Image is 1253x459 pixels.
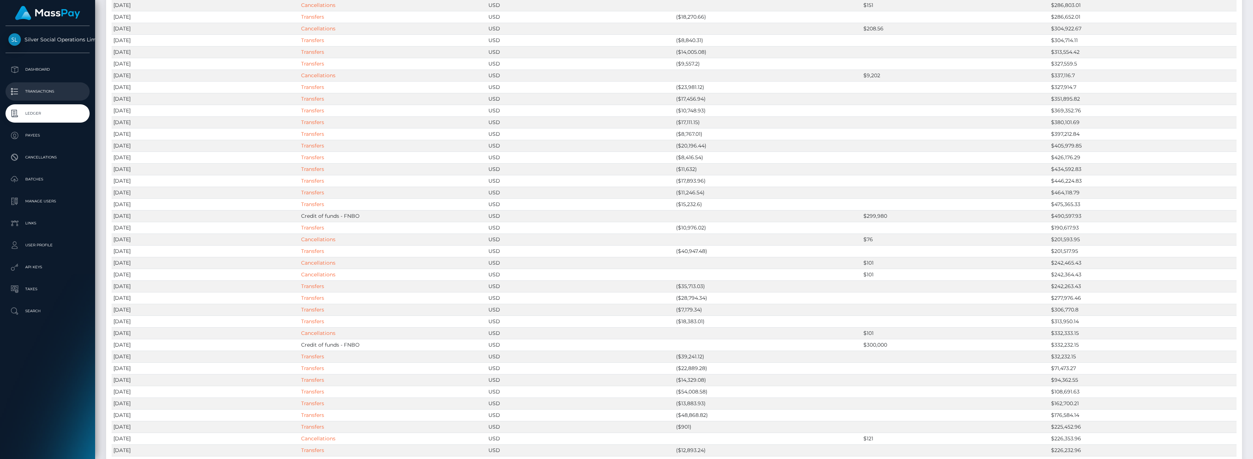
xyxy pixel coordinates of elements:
td: $190,617.93 [1049,222,1237,234]
td: [DATE] [112,152,299,163]
td: [DATE] [112,409,299,421]
a: Transfers [301,201,324,208]
td: ($40,947.48) [674,245,862,257]
td: USD [487,128,674,140]
td: $162,700.21 [1049,398,1237,409]
td: ($22,889.28) [674,362,862,374]
td: $313,950.14 [1049,316,1237,327]
a: Transfers [301,377,324,383]
td: [DATE] [112,163,299,175]
td: USD [487,34,674,46]
td: USD [487,280,674,292]
a: API Keys [5,258,90,276]
td: [DATE] [112,210,299,222]
td: $176,584.14 [1049,409,1237,421]
td: [DATE] [112,327,299,339]
td: $446,224.83 [1049,175,1237,187]
td: USD [487,163,674,175]
a: Transfers [301,107,324,114]
p: Cancellations [8,152,87,163]
td: USD [487,93,674,105]
td: $313,554.42 [1049,46,1237,58]
td: ($14,329.08) [674,374,862,386]
td: [DATE] [112,316,299,327]
td: [DATE] [112,292,299,304]
td: $475,365.33 [1049,198,1237,210]
a: Transfers [301,37,324,44]
td: $405,979.85 [1049,140,1237,152]
a: Transfers [301,423,324,430]
td: ($8,416.54) [674,152,862,163]
td: USD [487,409,674,421]
td: USD [487,339,674,351]
a: Transfers [301,365,324,372]
td: USD [487,269,674,280]
a: Cancellations [301,25,335,32]
a: Cancellations [301,330,335,336]
img: Silver Social Operations Limited [8,33,21,46]
td: ($8,767.01) [674,128,862,140]
a: Transfers [301,119,324,126]
td: [DATE] [112,11,299,23]
td: [DATE] [112,444,299,456]
td: ($11,246.54) [674,187,862,198]
td: USD [487,386,674,398]
td: $300,000 [862,339,1049,351]
td: $277,976.46 [1049,292,1237,304]
td: ($54,008.58) [674,386,862,398]
td: $121 [862,433,1049,444]
td: [DATE] [112,34,299,46]
td: $306,770.8 [1049,304,1237,316]
td: $201,593.95 [1049,234,1237,245]
a: Transfers [301,353,324,360]
td: USD [487,398,674,409]
a: Transfers [301,224,324,231]
td: USD [487,351,674,362]
td: [DATE] [112,234,299,245]
p: Search [8,306,87,317]
td: [DATE] [112,116,299,128]
a: Transfers [301,178,324,184]
td: $242,263.43 [1049,280,1237,292]
td: USD [487,444,674,456]
td: [DATE] [112,187,299,198]
td: USD [487,210,674,222]
td: ($17,111.15) [674,116,862,128]
td: USD [487,421,674,433]
td: USD [487,175,674,187]
td: USD [487,316,674,327]
td: USD [487,23,674,34]
td: ($13,883.93) [674,398,862,409]
td: USD [487,46,674,58]
a: Transfers [301,318,324,325]
a: Transfers [301,154,324,161]
a: Transfers [301,400,324,407]
td: USD [487,245,674,257]
span: Silver Social Operations Limited [5,36,90,43]
a: Search [5,302,90,320]
a: Transfers [301,96,324,102]
td: ($23,981.12) [674,81,862,93]
td: $327,559.5 [1049,58,1237,70]
a: Cancellations [301,271,335,278]
p: Batches [8,174,87,185]
td: USD [487,374,674,386]
td: $101 [862,269,1049,280]
td: $304,922.67 [1049,23,1237,34]
td: USD [487,327,674,339]
td: ($14,005.08) [674,46,862,58]
td: $32,232.15 [1049,351,1237,362]
td: $242,465.43 [1049,257,1237,269]
td: ($35,713.03) [674,280,862,292]
td: ($11,632) [674,163,862,175]
p: Transactions [8,86,87,97]
td: USD [487,362,674,374]
td: $208.56 [862,23,1049,34]
a: Transfers [301,388,324,395]
td: $351,895.82 [1049,93,1237,105]
td: Credit of funds - FNBO [299,339,487,351]
td: USD [487,58,674,70]
a: Transfers [301,14,324,20]
td: $101 [862,257,1049,269]
td: [DATE] [112,386,299,398]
